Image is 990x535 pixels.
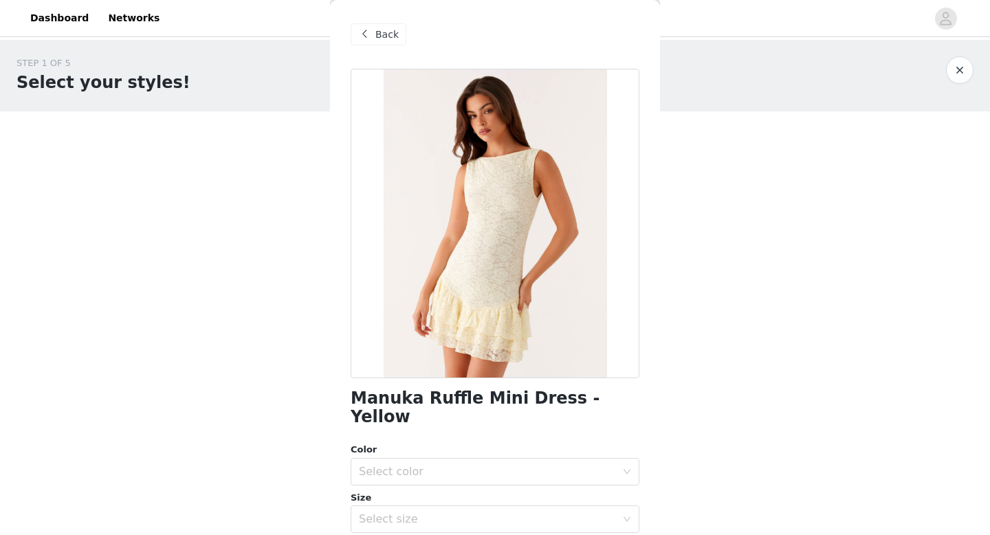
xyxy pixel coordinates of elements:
[375,28,399,42] span: Back
[100,3,168,34] a: Networks
[351,443,639,457] div: Color
[359,512,616,526] div: Select size
[351,389,639,426] h1: Manuka Ruffle Mini Dress - Yellow
[623,468,631,477] i: icon: down
[16,70,190,95] h1: Select your styles!
[22,3,97,34] a: Dashboard
[623,515,631,525] i: icon: down
[359,465,616,479] div: Select color
[351,491,639,505] div: Size
[939,8,952,30] div: avatar
[16,56,190,70] div: STEP 1 OF 5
